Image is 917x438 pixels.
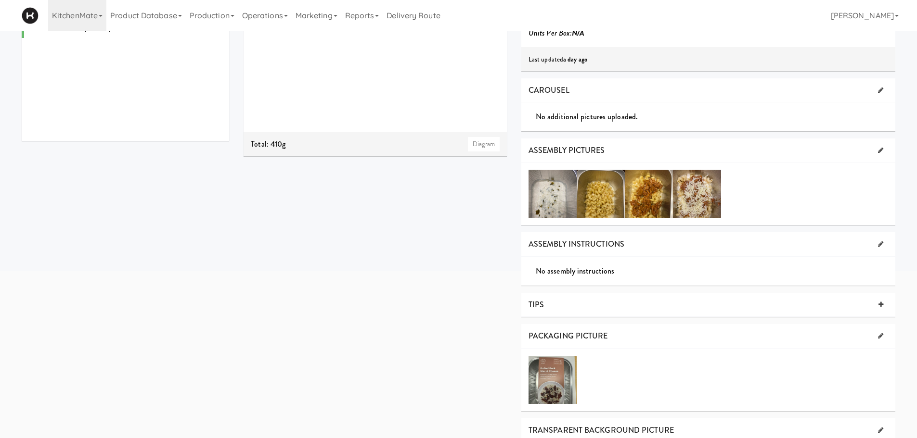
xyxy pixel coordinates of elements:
span: CAROUSEL [529,85,569,96]
span: ASSEMBLY INSTRUCTIONS [529,238,624,250]
span: ASSEMBLY PICTURES [529,145,605,156]
span: No assembly instructions [536,265,614,276]
span: PACKAGING PICTURE [529,330,608,341]
span: Total: 410g [251,138,285,150]
div: No additional pictures uploaded. [536,110,895,124]
span: TRANSPARENT BACKGROUND PICTURE [529,425,674,436]
img: Micromart [22,7,39,24]
b: a day ago [563,55,587,64]
a: Diagram [468,137,500,151]
b: N/A [572,27,584,38]
span: Last updated [529,55,587,64]
span: TIPS [529,299,544,310]
i: Units Per Box: [529,27,585,38]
